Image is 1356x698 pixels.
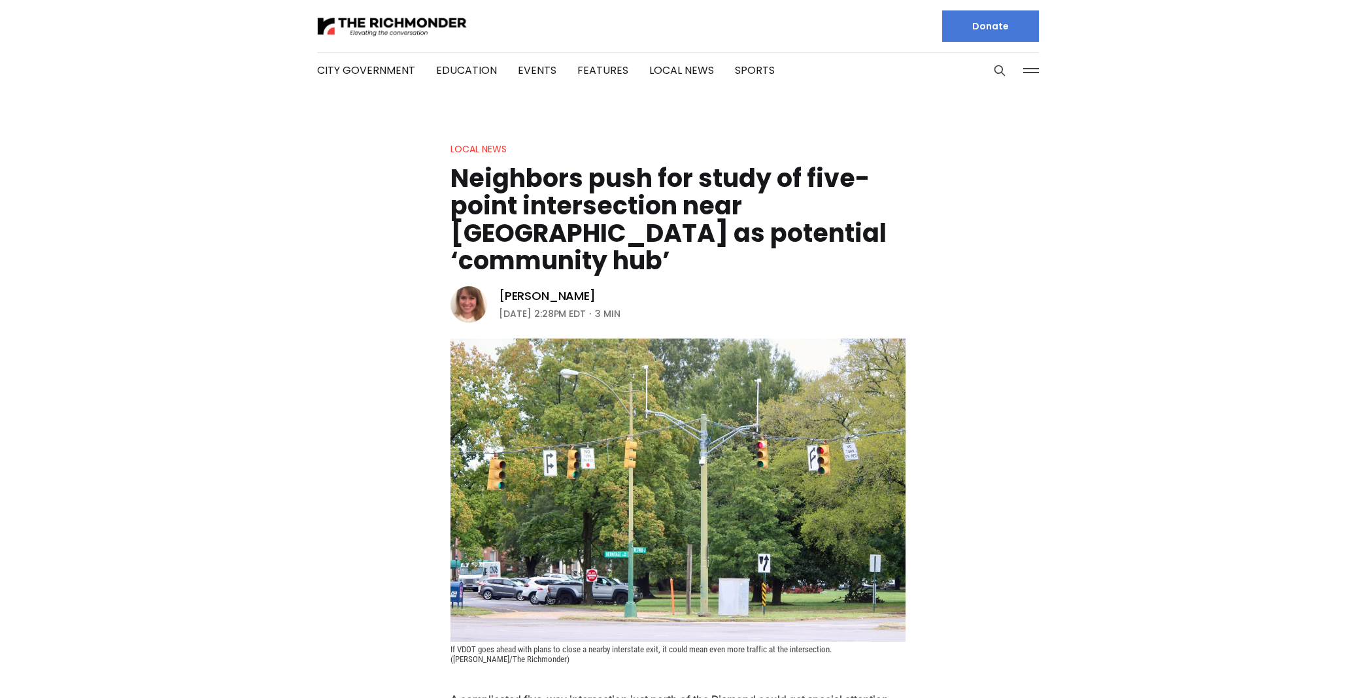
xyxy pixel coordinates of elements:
[450,142,507,156] a: Local News
[317,63,415,78] a: City Government
[450,339,906,642] img: Neighbors push for study of five-point intersection near Diamond as potential ‘community hub’
[595,306,620,322] span: 3 min
[942,10,1039,42] a: Donate
[518,63,556,78] a: Events
[317,15,467,38] img: The Richmonder
[735,63,775,78] a: Sports
[577,63,628,78] a: Features
[450,286,487,323] img: Sarah Vogelsong
[450,165,906,274] h1: Neighbors push for study of five-point intersection near [GEOGRAPHIC_DATA] as potential ‘communit...
[499,288,596,304] a: [PERSON_NAME]
[990,61,1009,80] button: Search this site
[436,63,497,78] a: Education
[499,306,586,322] time: [DATE] 2:28PM EDT
[450,644,834,664] span: If VDOT goes ahead with plans to close a nearby interstate exit, it could mean even more traffic ...
[649,63,714,78] a: Local News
